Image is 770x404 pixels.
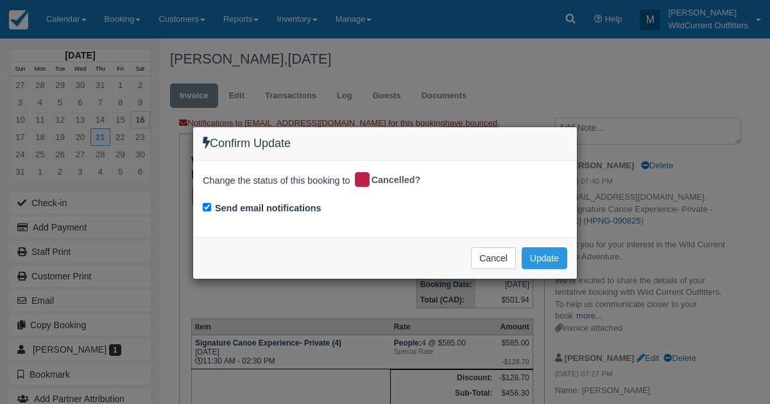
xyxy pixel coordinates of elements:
[353,170,430,191] div: Cancelled?
[203,137,567,150] h4: Confirm Update
[215,202,321,215] label: Send email notifications
[203,174,350,191] span: Change the status of this booking to
[471,247,516,269] button: Cancel
[522,247,567,269] button: Update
